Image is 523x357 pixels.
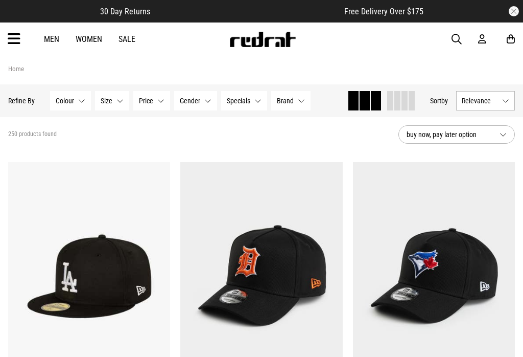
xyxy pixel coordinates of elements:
button: Brand [271,91,311,110]
span: 30 Day Returns [100,7,150,16]
a: Sale [118,34,135,44]
span: Size [101,97,112,105]
button: buy now, pay later option [398,125,515,144]
p: Refine By [8,97,35,105]
span: Specials [227,97,250,105]
span: Brand [277,97,294,105]
span: 250 products found [8,130,57,139]
a: Women [76,34,102,44]
span: Price [139,97,153,105]
button: Gender [174,91,217,110]
span: Relevance [462,97,498,105]
iframe: Customer reviews powered by Trustpilot [171,6,324,16]
a: Home [8,65,24,73]
span: Free Delivery Over $175 [344,7,423,16]
span: Colour [56,97,74,105]
button: Specials [221,91,267,110]
span: buy now, pay later option [407,128,491,141]
button: Sortby [430,95,448,107]
button: Colour [50,91,91,110]
span: by [441,97,448,105]
span: Gender [180,97,200,105]
button: Price [133,91,170,110]
button: Relevance [456,91,515,110]
button: Size [95,91,129,110]
img: Redrat logo [229,32,296,47]
a: Men [44,34,59,44]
